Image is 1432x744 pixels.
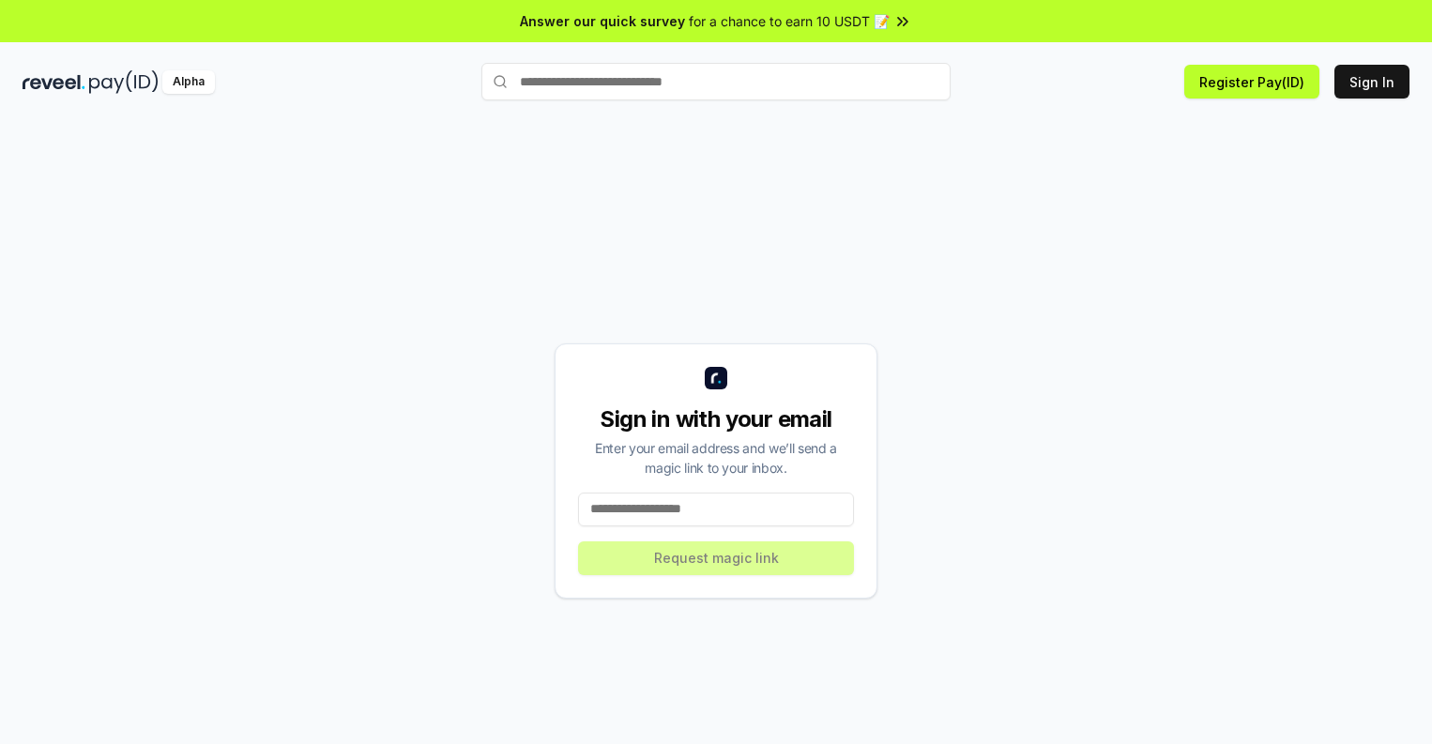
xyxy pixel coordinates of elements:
button: Sign In [1334,65,1409,99]
div: Alpha [162,70,215,94]
img: logo_small [705,367,727,389]
div: Enter your email address and we’ll send a magic link to your inbox. [578,438,854,478]
span: Answer our quick survey [520,11,685,31]
button: Register Pay(ID) [1184,65,1319,99]
div: Sign in with your email [578,404,854,434]
span: for a chance to earn 10 USDT 📝 [689,11,890,31]
img: reveel_dark [23,70,85,94]
img: pay_id [89,70,159,94]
